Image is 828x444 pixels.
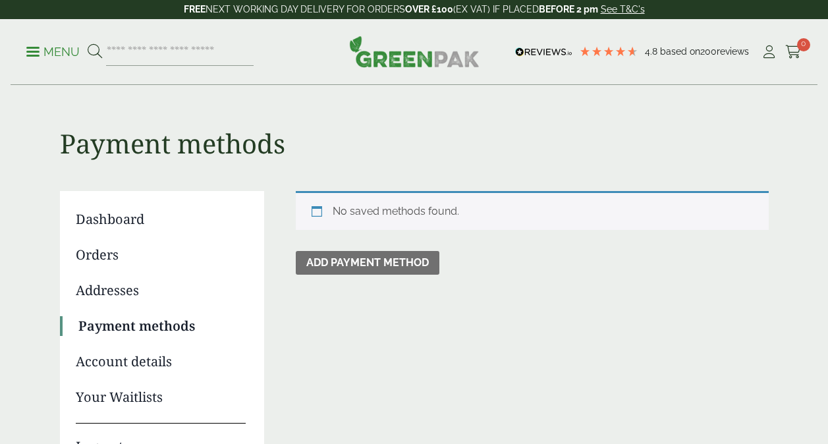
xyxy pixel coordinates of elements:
p: Menu [26,44,80,60]
span: reviews [717,46,749,57]
a: Add payment method [296,251,439,275]
img: GreenPak Supplies [349,36,480,67]
h1: Payment methods [60,86,769,159]
a: Payment methods [78,316,246,336]
strong: BEFORE 2 pm [539,4,598,14]
span: 4.8 [645,46,660,57]
a: Your Waitlists [76,387,246,407]
a: Dashboard [76,209,246,229]
a: See T&C's [601,4,645,14]
span: 0 [797,38,810,51]
i: My Account [761,45,777,59]
span: Based on [660,46,700,57]
div: No saved methods found. [296,191,769,230]
i: Cart [785,45,802,59]
img: REVIEWS.io [515,47,572,57]
strong: OVER £100 [405,4,453,14]
a: Menu [26,44,80,57]
a: 0 [785,42,802,62]
a: Account details [76,352,246,372]
strong: FREE [184,4,206,14]
a: Orders [76,245,246,265]
a: Addresses [76,281,246,300]
span: 200 [700,46,717,57]
div: 4.79 Stars [579,45,638,57]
